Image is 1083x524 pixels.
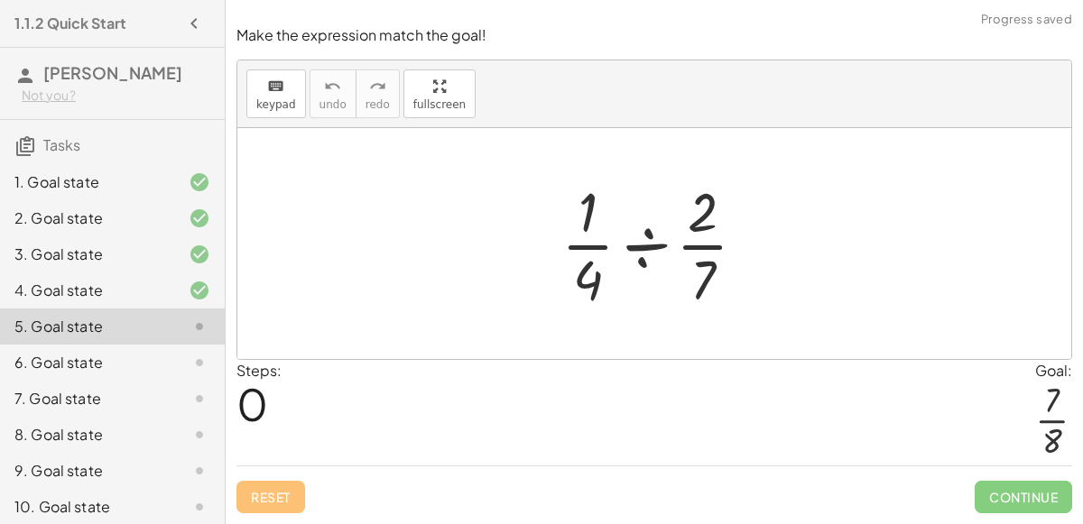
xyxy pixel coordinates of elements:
[356,69,400,118] button: redoredo
[256,98,296,111] span: keypad
[189,424,210,446] i: Task not started.
[189,316,210,337] i: Task not started.
[236,25,1072,46] p: Make the expression match the goal!
[310,69,356,118] button: undoundo
[189,171,210,193] i: Task finished and correct.
[14,352,160,373] div: 6. Goal state
[189,460,210,482] i: Task not started.
[236,376,268,431] span: 0
[14,316,160,337] div: 5. Goal state
[319,98,347,111] span: undo
[413,98,466,111] span: fullscreen
[43,135,80,154] span: Tasks
[14,13,126,34] h4: 1.1.2 Quick Start
[14,424,160,446] div: 8. Goal state
[324,76,341,97] i: undo
[267,76,284,97] i: keyboard
[189,207,210,229] i: Task finished and correct.
[189,496,210,518] i: Task not started.
[236,361,282,380] label: Steps:
[189,388,210,409] i: Task not started.
[981,11,1072,29] span: Progress saved
[43,62,182,83] span: [PERSON_NAME]
[1035,360,1072,382] div: Goal:
[14,460,160,482] div: 9. Goal state
[403,69,476,118] button: fullscreen
[14,244,160,265] div: 3. Goal state
[14,171,160,193] div: 1. Goal state
[22,87,210,105] div: Not you?
[189,280,210,301] i: Task finished and correct.
[14,280,160,301] div: 4. Goal state
[366,98,390,111] span: redo
[189,244,210,265] i: Task finished and correct.
[14,207,160,229] div: 2. Goal state
[14,496,160,518] div: 10. Goal state
[14,388,160,409] div: 7. Goal state
[369,76,386,97] i: redo
[189,352,210,373] i: Task not started.
[246,69,306,118] button: keyboardkeypad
